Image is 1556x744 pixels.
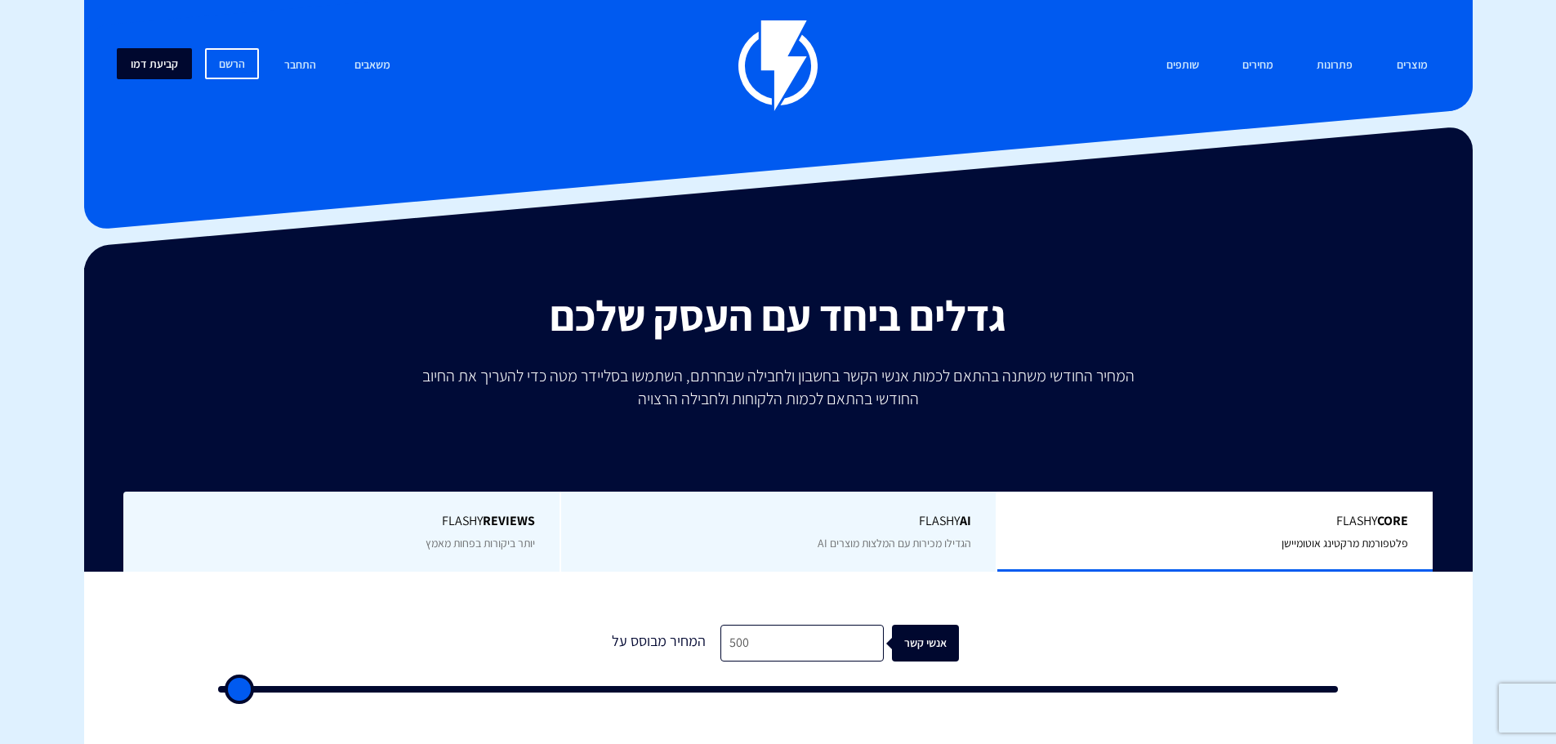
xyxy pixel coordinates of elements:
span: פלטפורמת מרקטינג אוטומיישן [1282,536,1408,550]
a: הרשם [205,48,259,79]
a: התחבר [272,48,328,83]
a: שותפים [1154,48,1211,83]
span: Flashy [148,512,535,531]
div: אנשי קשר [900,625,967,662]
h2: גדלים ביחד עם העסק שלכם [96,292,1460,339]
a: מוצרים [1384,48,1440,83]
span: הגדילו מכירות עם המלצות מוצרים AI [818,536,971,550]
a: קביעת דמו [117,48,192,79]
p: המחיר החודשי משתנה בהתאם לכמות אנשי הקשר בחשבון ולחבילה שבחרתם, השתמשו בסליידר מטה כדי להעריך את ... [411,364,1146,410]
a: משאבים [342,48,403,83]
a: פתרונות [1304,48,1365,83]
b: AI [960,512,971,529]
b: Core [1377,512,1408,529]
span: יותר ביקורות בפחות מאמץ [426,536,535,550]
span: Flashy [1022,512,1408,531]
span: Flashy [586,512,972,531]
b: REVIEWS [483,512,535,529]
div: המחיר מבוסס על [598,625,720,662]
a: מחירים [1230,48,1286,83]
